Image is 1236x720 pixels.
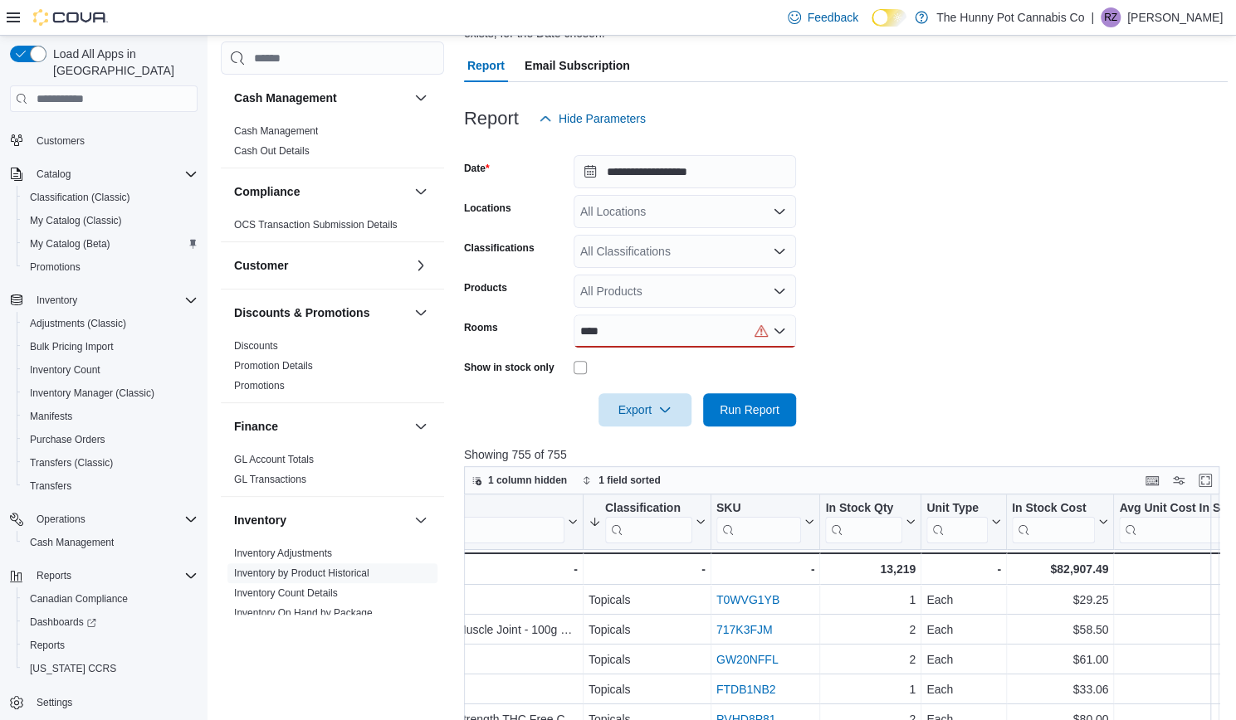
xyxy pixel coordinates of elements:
[936,7,1084,27] p: The Hunny Pot Cannabis Co
[23,383,198,403] span: Inventory Manager (Classic)
[808,9,858,26] span: Feedback
[151,620,578,640] div: Proofly - Extra Strength CBD Isolate 2000 THC Free Relief Muscle Joint - 100g x 0:2000
[589,559,706,579] div: -
[23,612,103,632] a: Dashboards
[1195,470,1215,490] button: Enter fullscreen
[3,289,204,312] button: Inventory
[30,615,96,629] span: Dashboards
[30,410,72,423] span: Manifests
[1012,501,1095,543] div: In Stock Cost
[23,211,198,231] span: My Catalog (Classic)
[17,255,204,279] button: Promotions
[23,476,198,496] span: Transfers
[23,589,134,609] a: Canadian Compliance
[30,592,128,606] span: Canadian Compliance
[37,168,71,181] span: Catalog
[23,360,198,380] span: Inventory Count
[151,680,578,700] div: Proofly - THC CBD CBG Relief Cream - 1 x 250:250:250
[17,587,204,611] button: Canadian Compliance
[464,202,511,215] label: Locations
[234,360,313,372] a: Promotion Details
[716,654,779,667] a: GW20NFFL
[17,209,204,232] button: My Catalog (Classic)
[23,383,161,403] a: Inventory Manager (Classic)
[23,187,198,207] span: Classification (Classic)
[525,49,630,82] span: Email Subscription
[1091,7,1094,27] p: |
[23,314,133,333] a: Adjustments (Classic)
[703,393,796,426] button: Run Report
[234,304,369,321] h3: Discounts & Promotions
[716,559,815,579] div: -
[23,337,198,357] span: Bulk Pricing Import
[234,257,288,274] h3: Customer
[30,509,92,529] button: Operations
[17,428,204,451] button: Purchase Orders
[23,430,198,450] span: Purchase Orders
[1169,470,1189,490] button: Display options
[30,164,77,184] button: Catalog
[23,337,120,357] a: Bulk Pricing Import
[151,559,578,579] div: -
[773,324,786,338] button: Open list of options
[17,531,204,554] button: Cash Management
[234,183,408,200] button: Compliance
[598,474,661,487] span: 1 field sorted
[926,559,1001,579] div: -
[30,456,113,469] span: Transfers (Classic)
[221,121,444,168] div: Cash Management
[30,237,110,251] span: My Catalog (Beta)
[589,650,706,670] div: Topicals
[872,9,906,27] input: Dark Mode
[30,340,114,353] span: Bulk Pricing Import
[716,624,773,637] a: 717K3FJM
[234,379,285,392] span: Promotions
[30,260,81,274] span: Promotions
[17,335,204,358] button: Bulk Pricing Import
[825,501,916,543] button: In Stock Qty
[411,510,431,530] button: Inventory
[559,110,646,127] span: Hide Parameters
[23,635,198,655] span: Reports
[234,257,408,274] button: Customer
[825,559,916,579] div: 13,219
[464,162,490,175] label: Date
[589,680,706,700] div: Topicals
[17,611,204,634] a: Dashboards
[30,317,126,330] span: Adjustments (Classic)
[23,659,198,679] span: Washington CCRS
[234,454,314,465] a: GL Account Totals
[23,589,198,609] span: Canadian Compliance
[720,401,779,418] span: Run Report
[30,639,65,652] span: Reports
[605,501,692,517] div: Classification
[411,182,431,202] button: Compliance
[464,361,554,374] label: Show in stock only
[411,88,431,108] button: Cash Management
[30,363,100,377] span: Inventory Count
[17,634,204,657] button: Reports
[17,312,204,335] button: Adjustments (Classic)
[825,501,902,543] div: In Stock Qty
[30,387,154,400] span: Inventory Manager (Classic)
[465,470,574,490] button: 1 column hidden
[825,620,916,640] div: 2
[574,155,796,188] input: Press the down key to open a popover containing a calendar.
[773,245,786,258] button: Open list of options
[825,680,916,700] div: 1
[234,124,318,138] span: Cash Management
[234,606,373,620] span: Inventory On Hand by Package
[1104,7,1117,27] span: RZ
[37,134,85,148] span: Customers
[1012,620,1108,640] div: $58.50
[464,241,535,255] label: Classifications
[30,191,130,204] span: Classification (Classic)
[589,591,706,611] div: Topicals
[234,90,408,106] button: Cash Management
[30,536,114,549] span: Cash Management
[825,650,916,670] div: 2
[30,662,116,675] span: [US_STATE] CCRS
[589,501,706,543] button: Classification
[17,451,204,474] button: Transfers (Classic)
[23,257,87,277] a: Promotions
